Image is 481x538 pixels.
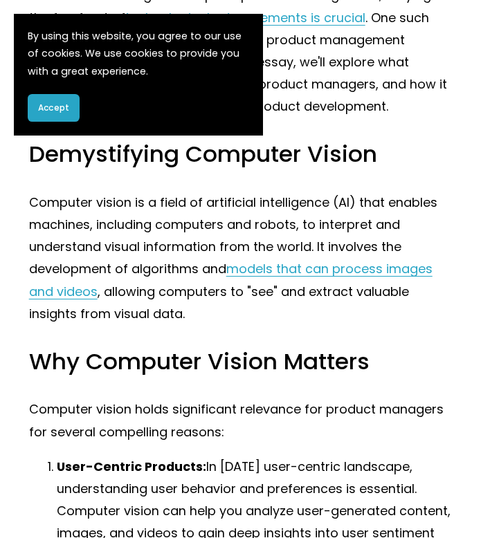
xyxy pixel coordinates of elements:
[29,347,453,377] h2: Why Computer Vision Matters
[28,28,249,80] p: By using this website, you agree to our use of cookies. We use cookies to provide you with a grea...
[125,9,365,26] a: technological advancements is crucial
[28,94,80,122] button: Accept
[29,398,453,443] p: Computer vision holds significant relevance for product managers for several compelling reasons:
[57,458,206,475] strong: User-Centric Products:
[29,192,453,325] p: Computer vision is a field of artificial intelligence (AI) that enables machines, including compu...
[38,102,69,114] span: Accept
[29,260,433,299] a: models that can process images and videos
[14,14,263,136] section: Cookie banner
[29,140,453,169] h2: Demystifying Computer Vision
